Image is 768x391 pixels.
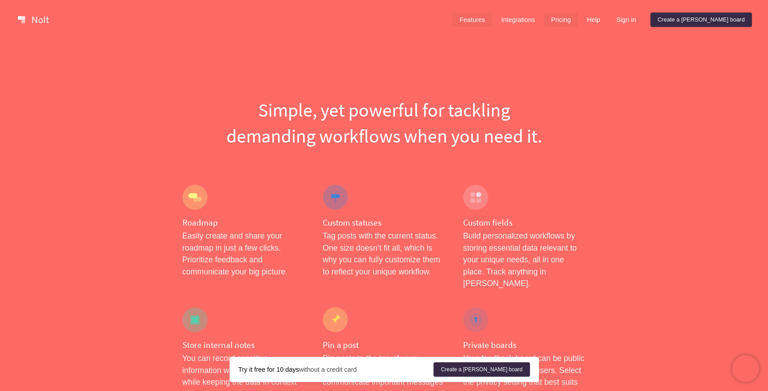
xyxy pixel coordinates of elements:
[651,13,752,27] a: Create a [PERSON_NAME] board
[434,362,529,377] a: Create a [PERSON_NAME] board
[452,13,492,27] a: Features
[182,97,586,149] h1: Simple, yet powerful for tackling demanding workflows when you need it.
[239,365,434,374] div: without a credit card
[182,217,305,228] h4: Roadmap
[463,339,586,351] h4: Private boards
[182,339,305,351] h4: Store internal notes
[580,13,607,27] a: Help
[323,217,445,228] h4: Custom statuses
[323,230,445,278] p: Tag posts with the current status. One size doesn’t fit all, which is why you can fully customize...
[323,339,445,351] h4: Pin a post
[182,230,305,278] p: Easily create and share your roadmap in just a few clicks. Prioritize feedback and communicate yo...
[494,13,542,27] a: Integrations
[544,13,578,27] a: Pricing
[609,13,643,27] a: Sign in
[463,230,586,289] p: Build personalized workflows by storing essential data relevant to your unique needs, all in one ...
[239,366,299,373] strong: Try it free for 10 days
[463,217,586,228] h4: Custom fields
[732,355,759,382] iframe: Chatra live chat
